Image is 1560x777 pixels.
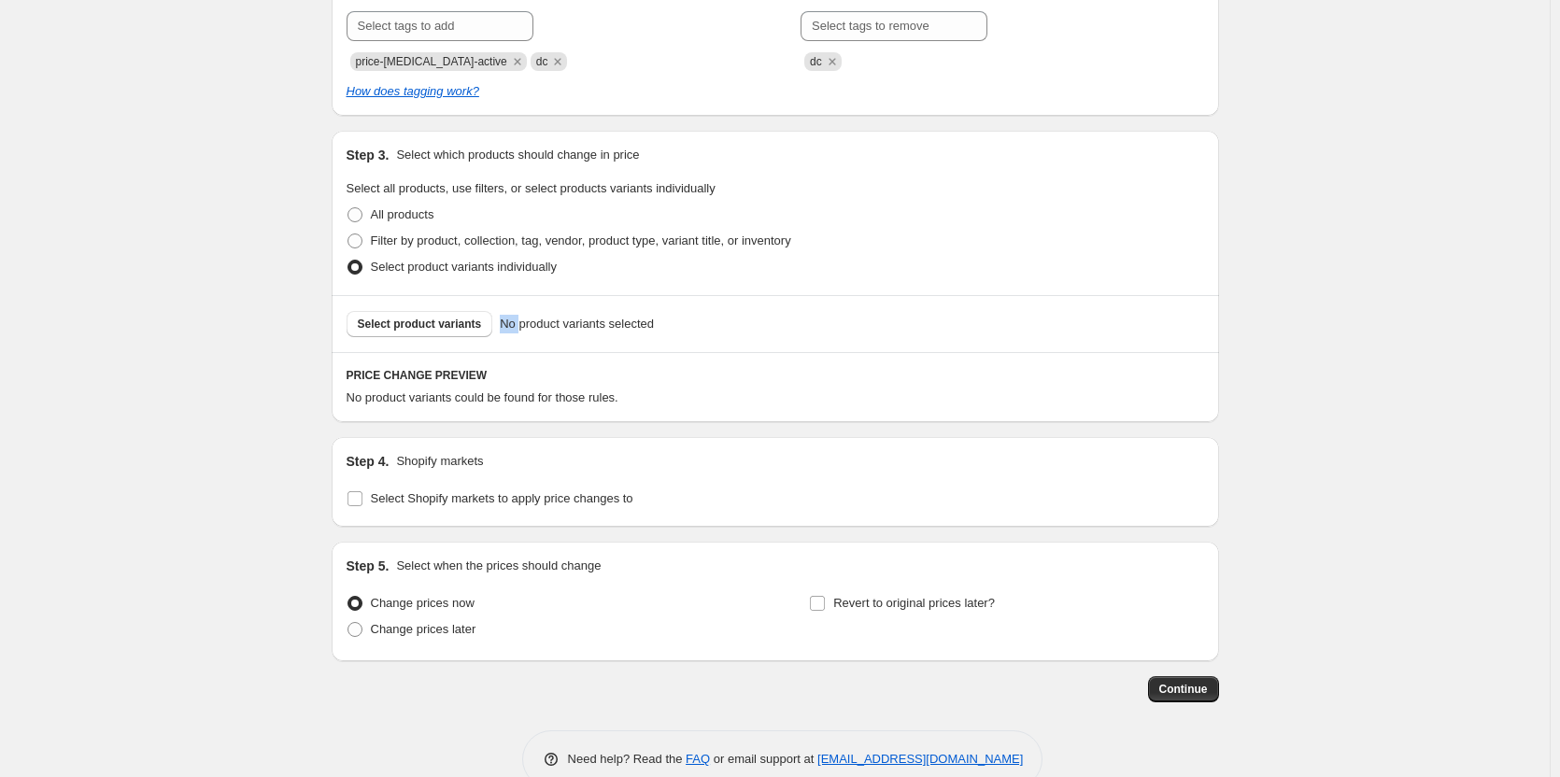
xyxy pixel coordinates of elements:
h2: Step 5. [347,557,390,575]
button: Remove price-change-job-active [509,53,526,70]
button: Remove dc [824,53,841,70]
button: Continue [1148,676,1219,702]
span: Continue [1159,682,1208,697]
span: dc [810,55,822,68]
p: Select when the prices should change [396,557,601,575]
span: No product variants could be found for those rules. [347,390,618,404]
button: Remove dc [549,53,566,70]
span: Select all products, use filters, or select products variants individually [347,181,716,195]
span: Revert to original prices later? [833,596,995,610]
span: Select product variants individually [371,260,557,274]
span: or email support at [710,752,817,766]
span: Select product variants [358,317,482,332]
span: Need help? Read the [568,752,687,766]
span: Change prices later [371,622,476,636]
a: How does tagging work? [347,84,479,98]
h2: Step 4. [347,452,390,471]
span: No product variants selected [500,315,654,333]
a: FAQ [686,752,710,766]
p: Select which products should change in price [396,146,639,164]
input: Select tags to add [347,11,533,41]
span: Change prices now [371,596,475,610]
input: Select tags to remove [801,11,987,41]
span: Filter by product, collection, tag, vendor, product type, variant title, or inventory [371,233,791,247]
h2: Step 3. [347,146,390,164]
button: Select product variants [347,311,493,337]
span: dc [536,55,548,68]
h6: PRICE CHANGE PREVIEW [347,368,1204,383]
p: Shopify markets [396,452,483,471]
span: All products [371,207,434,221]
a: [EMAIL_ADDRESS][DOMAIN_NAME] [817,752,1023,766]
span: price-change-job-active [356,55,507,68]
span: Select Shopify markets to apply price changes to [371,491,633,505]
